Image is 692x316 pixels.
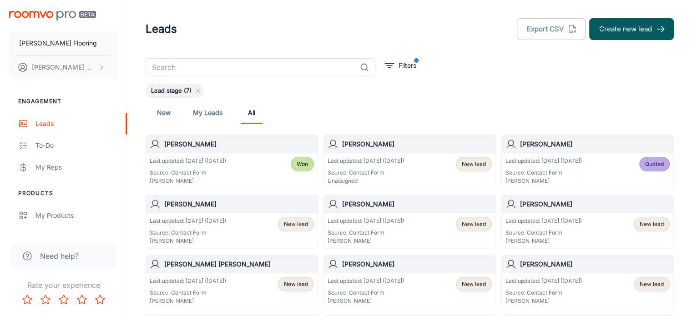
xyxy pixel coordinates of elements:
[517,18,586,40] button: Export CSV
[640,220,664,228] span: New lead
[520,139,670,149] h6: [PERSON_NAME]
[91,291,109,309] button: Rate 5 star
[146,255,318,309] a: [PERSON_NAME] [PERSON_NAME]Last updated: [DATE] ([DATE])Source: Contact Form[PERSON_NAME]New lead
[164,139,314,149] h6: [PERSON_NAME]
[284,280,308,288] span: New lead
[328,277,404,285] p: Last updated: [DATE] ([DATE])
[150,169,226,177] p: Source: Contact Form
[501,195,674,249] a: [PERSON_NAME]Last updated: [DATE] ([DATE])Source: Contact Form[PERSON_NAME]New lead
[589,18,674,40] button: Create new lead
[40,251,79,261] span: Need help?
[146,58,356,76] input: Search
[501,135,674,189] a: [PERSON_NAME]Last updated: [DATE] ([DATE])Source: Contact Form[PERSON_NAME]Quoted
[505,297,582,305] p: [PERSON_NAME]
[328,237,404,245] p: [PERSON_NAME]
[146,135,318,189] a: [PERSON_NAME]Last updated: [DATE] ([DATE])Source: Contact Form[PERSON_NAME]Won
[150,277,226,285] p: Last updated: [DATE] ([DATE])
[150,217,226,225] p: Last updated: [DATE] ([DATE])
[164,199,314,209] h6: [PERSON_NAME]
[164,259,314,269] h6: [PERSON_NAME] [PERSON_NAME]
[328,229,404,237] p: Source: Contact Form
[505,169,582,177] p: Source: Contact Form
[35,119,118,129] div: Leads
[146,86,197,95] span: Lead stage (7)
[146,84,204,98] div: Lead stage (7)
[153,102,175,124] a: New
[146,195,318,249] a: [PERSON_NAME]Last updated: [DATE] ([DATE])Source: Contact Form[PERSON_NAME]New lead
[501,255,674,309] a: [PERSON_NAME]Last updated: [DATE] ([DATE])Source: Contact Form[PERSON_NAME]New lead
[297,160,308,168] span: Won
[150,289,226,297] p: Source: Contact Form
[35,140,118,150] div: To-do
[55,291,73,309] button: Rate 3 star
[462,160,486,168] span: New lead
[35,162,118,172] div: My Reps
[342,259,492,269] h6: [PERSON_NAME]
[150,177,226,185] p: [PERSON_NAME]
[146,21,177,37] h1: Leads
[342,139,492,149] h6: [PERSON_NAME]
[323,135,496,189] a: [PERSON_NAME]Last updated: [DATE] ([DATE])Source: Contact FormUnassignedNew lead
[462,220,486,228] span: New lead
[505,177,582,185] p: [PERSON_NAME]
[36,291,55,309] button: Rate 2 star
[323,195,496,249] a: [PERSON_NAME]Last updated: [DATE] ([DATE])Source: Contact Form[PERSON_NAME]New lead
[383,58,419,73] button: filter
[505,237,582,245] p: [PERSON_NAME]
[35,211,118,221] div: My Products
[505,289,582,297] p: Source: Contact Form
[150,297,226,305] p: [PERSON_NAME]
[520,199,670,209] h6: [PERSON_NAME]
[35,232,118,242] div: Suppliers
[342,199,492,209] h6: [PERSON_NAME]
[328,297,404,305] p: [PERSON_NAME]
[284,220,308,228] span: New lead
[150,229,226,237] p: Source: Contact Form
[18,291,36,309] button: Rate 1 star
[505,229,582,237] p: Source: Contact Form
[640,280,664,288] span: New lead
[9,31,118,55] button: [PERSON_NAME] Flooring
[9,55,118,79] button: [PERSON_NAME] Wood
[32,62,96,72] p: [PERSON_NAME] Wood
[241,102,263,124] a: All
[328,217,404,225] p: Last updated: [DATE] ([DATE])
[328,177,404,185] p: Unassigned
[150,157,226,165] p: Last updated: [DATE] ([DATE])
[645,160,664,168] span: Quoted
[462,280,486,288] span: New lead
[150,237,226,245] p: [PERSON_NAME]
[323,255,496,309] a: [PERSON_NAME]Last updated: [DATE] ([DATE])Source: Contact Form[PERSON_NAME]New lead
[328,157,404,165] p: Last updated: [DATE] ([DATE])
[505,217,582,225] p: Last updated: [DATE] ([DATE])
[9,11,96,20] img: Roomvo PRO Beta
[7,280,120,291] p: Rate your experience
[520,259,670,269] h6: [PERSON_NAME]
[328,289,404,297] p: Source: Contact Form
[328,169,404,177] p: Source: Contact Form
[193,102,222,124] a: My Leads
[505,157,582,165] p: Last updated: [DATE] ([DATE])
[19,38,97,48] p: [PERSON_NAME] Flooring
[399,60,416,70] p: Filters
[505,277,582,285] p: Last updated: [DATE] ([DATE])
[73,291,91,309] button: Rate 4 star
